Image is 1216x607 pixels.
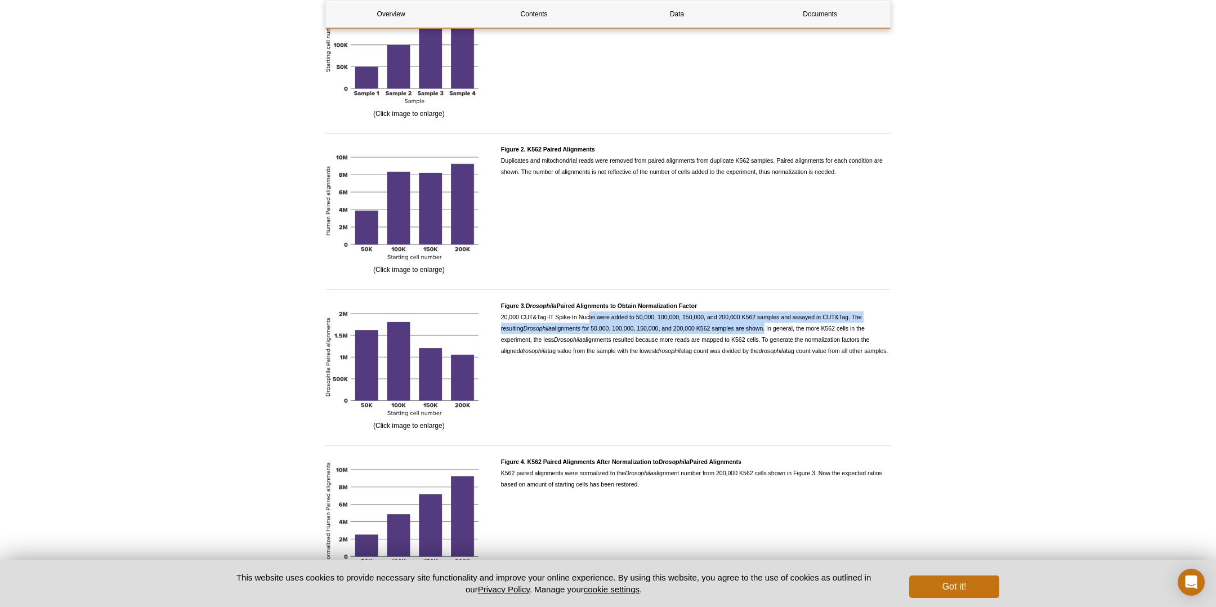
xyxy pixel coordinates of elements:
a: Documents [755,1,885,28]
strong: Figure 3. Paired Alignments to Obtain Normalization Factor [501,302,697,309]
span: Duplicates and mitochondrial reads were removed from paired alignments from duplicate K562 sample... [501,146,883,175]
img: Drosophila Paired Alignments to Obtain Normalization Factor [325,300,493,417]
em: drosophila [656,347,684,354]
p: This website uses cookies to provide necessary site functionality and improve your online experie... [217,572,891,595]
em: Drosophila [554,336,582,343]
span: K562 paired alignments were normalized to the alignment number from 200,000 K562 cells shown in F... [501,458,882,488]
strong: Figure 4. K562 Paired Alignments After Normalization to Paired Alignments [501,458,741,465]
em: Drosophila [625,470,653,476]
strong: Figure 2. K562 Paired Alignments [501,146,595,153]
button: Got it! [909,575,999,598]
em: Drosophila [526,302,557,309]
img: K562 Paired Alignments After Normalization [325,456,493,573]
em: Drosophila [659,458,690,465]
a: Data [612,1,742,28]
div: (Click image to enlarge) [325,456,493,588]
a: Contents [469,1,599,28]
span: 20,000 CUT&Tag-IT Spike-In Nuclei were added to 50,000, 100,000, 150,000, and 200,000 K562 sample... [501,302,888,354]
a: Privacy Policy [478,584,530,594]
em: drosophila [759,347,786,354]
img: K562 Paired Alignments [325,144,493,261]
div: Open Intercom Messenger [1178,569,1205,596]
a: Overview [326,1,456,28]
div: (Click image to enlarge) [325,144,493,275]
div: (Click image to enlarge) [325,300,493,432]
button: cookie settings [584,584,640,594]
em: Drosophila [524,325,552,332]
em: drosophila [520,347,548,354]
